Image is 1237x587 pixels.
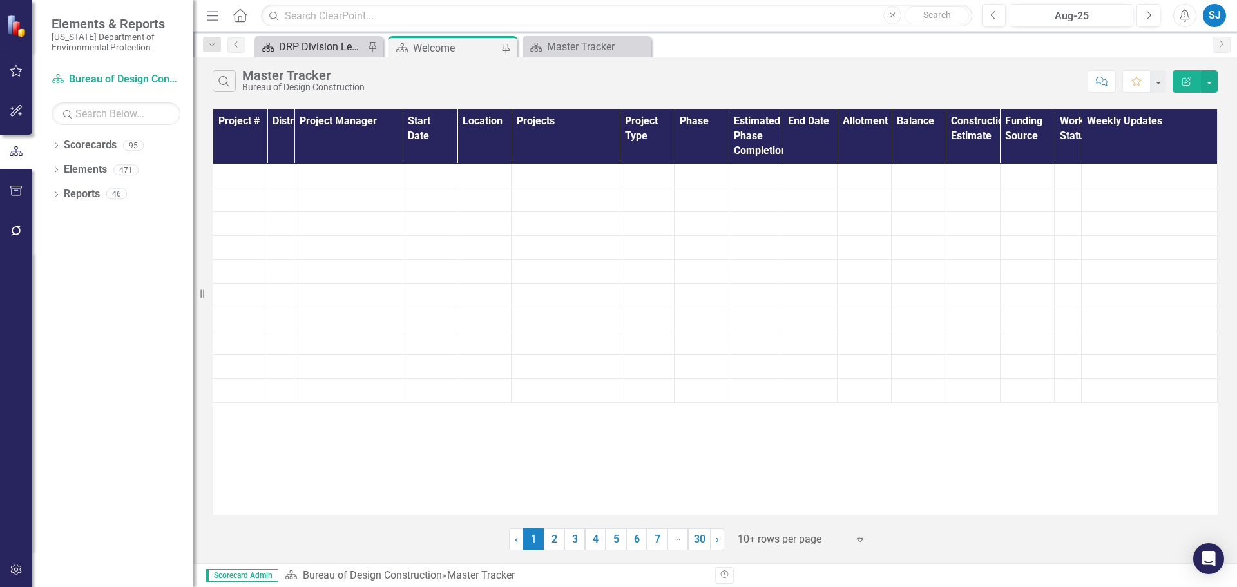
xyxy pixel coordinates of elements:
a: Bureau of Design Construction [52,72,180,87]
small: [US_STATE] Department of Environmental Protection [52,32,180,53]
span: Search [923,10,951,20]
div: 95 [123,140,144,151]
button: SJ [1203,4,1226,27]
div: DRP Division Level Metrics [279,39,364,55]
div: 471 [113,164,139,175]
a: 30 [688,528,711,550]
div: Open Intercom Messenger [1193,543,1224,574]
span: 1 [523,528,544,550]
input: Search Below... [52,102,180,125]
a: 3 [564,528,585,550]
span: › [716,533,719,545]
input: Search ClearPoint... [261,5,972,27]
button: Search [905,6,969,24]
div: » [285,568,705,583]
div: 46 [106,189,127,200]
img: ClearPoint Strategy [6,15,29,37]
div: Master Tracker [547,39,648,55]
div: Master Tracker [242,68,365,82]
button: Aug-25 [1010,4,1133,27]
span: Scorecard Admin [206,569,278,582]
a: Master Tracker [526,39,648,55]
a: Scorecards [64,138,117,153]
a: 7 [647,528,667,550]
a: Elements [64,162,107,177]
div: Aug-25 [1014,8,1129,24]
a: 6 [626,528,647,550]
span: Elements & Reports [52,16,180,32]
span: ‹ [515,533,518,545]
a: 5 [606,528,626,550]
a: 4 [585,528,606,550]
a: 2 [544,528,564,550]
a: DRP Division Level Metrics [258,39,364,55]
a: Reports [64,187,100,202]
div: Bureau of Design Construction [242,82,365,92]
div: Welcome [413,40,498,56]
a: Bureau of Design Construction [303,569,442,581]
div: Master Tracker [447,569,515,581]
